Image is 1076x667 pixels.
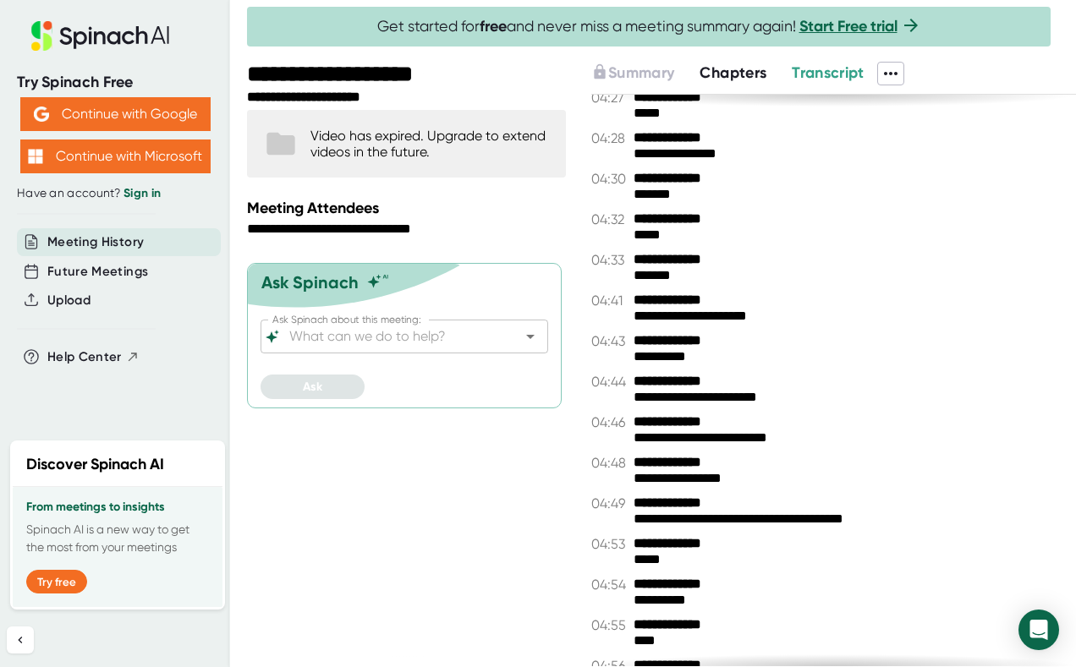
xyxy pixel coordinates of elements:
button: Try free [26,570,87,593]
span: 04:46 [591,414,629,430]
span: 04:30 [591,171,629,187]
button: Continue with Microsoft [20,139,211,173]
b: free [480,17,507,36]
span: 04:43 [591,333,629,349]
span: 04:48 [591,455,629,471]
span: 04:28 [591,130,629,146]
span: 04:44 [591,374,629,390]
span: 04:49 [591,495,629,511]
button: Ask [261,375,365,399]
button: Upload [47,291,91,310]
button: Summary [591,62,674,85]
a: Sign in [124,186,161,200]
button: Open [519,325,542,348]
img: Aehbyd4JwY73AAAAAElFTkSuQmCC [34,107,49,122]
span: Summary [608,63,674,82]
span: 04:33 [591,252,629,268]
a: Start Free trial [799,17,898,36]
span: Ask [303,380,322,394]
p: Spinach AI is a new way to get the most from your meetings [26,521,209,556]
button: Continue with Google [20,97,211,131]
button: Future Meetings [47,262,148,282]
span: 04:55 [591,617,629,633]
span: Get started for and never miss a meeting summary again! [377,17,921,36]
button: Help Center [47,347,140,367]
button: Chapters [700,62,766,85]
span: Transcript [792,63,865,82]
span: Chapters [700,63,766,82]
div: Ask Spinach [261,272,359,292]
h3: From meetings to insights [26,500,209,514]
button: Transcript [792,62,865,85]
div: Try Spinach Free [17,73,213,92]
input: What can we do to help? [286,325,493,348]
div: Have an account? [17,186,213,201]
span: 04:54 [591,577,629,593]
div: Meeting Attendees [247,199,570,217]
span: 04:53 [591,536,629,552]
button: Meeting History [47,232,144,252]
span: Help Center [47,347,122,367]
h2: Discover Spinach AI [26,453,164,476]
span: 04:27 [591,90,629,106]
div: Video has expired. Upgrade to extend videos in the future. [310,128,549,160]
button: Collapse sidebar [7,626,34,653]
span: 04:41 [591,292,629,309]
span: 04:32 [591,211,629,227]
div: Upgrade to access [591,62,700,85]
div: Open Intercom Messenger [1018,610,1059,650]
